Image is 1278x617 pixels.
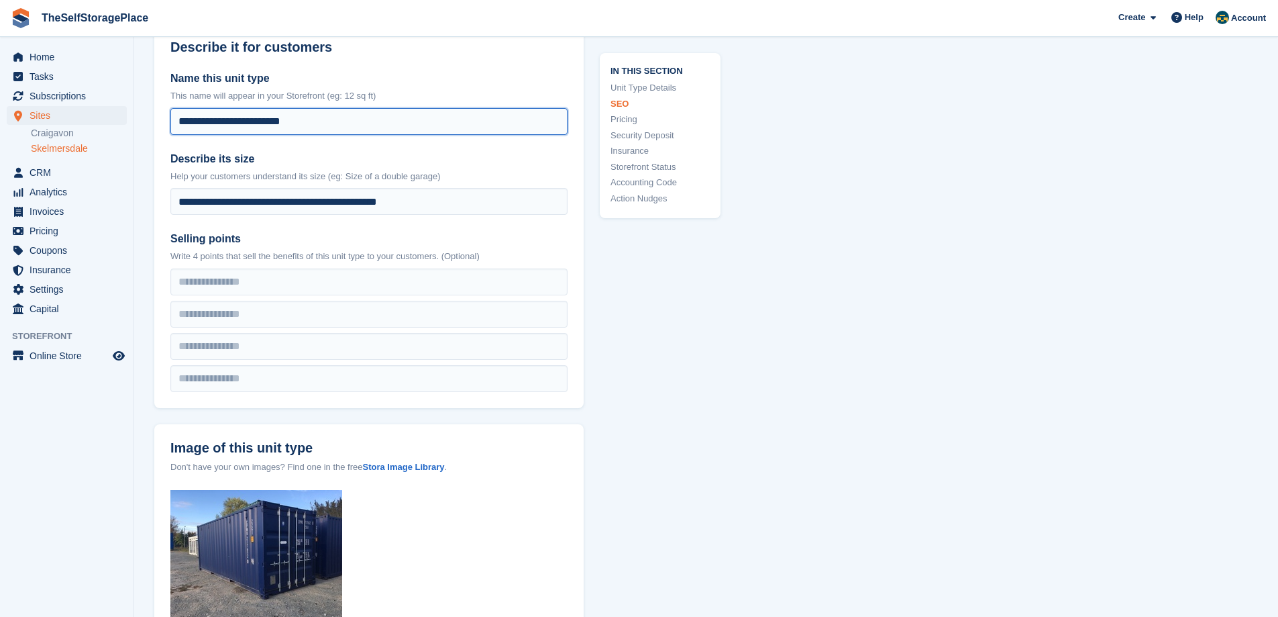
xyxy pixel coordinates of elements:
p: This name will appear in your Storefront (eg: 12 sq ft) [170,89,568,103]
a: Preview store [111,348,127,364]
p: Write 4 points that sell the benefits of this unit type to your customers. (Optional) [170,250,568,263]
a: Security Deposit [610,128,710,142]
a: menu [7,299,127,318]
span: Online Store [30,346,110,365]
p: Help your customers understand its size (eg: Size of a double garage) [170,170,568,183]
a: Insurance [610,144,710,158]
span: Sites [30,106,110,125]
a: menu [7,48,127,66]
span: Tasks [30,67,110,86]
a: TheSelfStoragePlace [36,7,154,29]
a: SEO [610,97,710,110]
a: Stora Image Library [362,462,444,472]
img: Gairoid [1216,11,1229,24]
a: menu [7,280,127,299]
span: Settings [30,280,110,299]
a: menu [7,202,127,221]
a: Action Nudges [610,191,710,205]
a: Unit Type Details [610,81,710,95]
h2: Describe it for customers [170,40,568,55]
span: Home [30,48,110,66]
label: Name this unit type [170,70,568,87]
a: Accounting Code [610,176,710,189]
img: stora-icon-8386f47178a22dfd0bd8f6a31ec36ba5ce8667c1dd55bd0f319d3a0aa187defe.svg [11,8,31,28]
a: menu [7,87,127,105]
span: Coupons [30,241,110,260]
a: Skelmersdale [31,142,127,155]
label: Image of this unit type [170,440,568,456]
label: Describe its size [170,151,568,167]
span: Storefront [12,330,134,343]
span: Create [1118,11,1145,24]
label: Selling points [170,231,568,247]
span: Account [1231,11,1266,25]
a: menu [7,346,127,365]
span: Capital [30,299,110,318]
span: Pricing [30,222,110,240]
span: In this section [610,63,710,76]
a: menu [7,183,127,201]
span: Help [1185,11,1204,24]
a: menu [7,163,127,182]
span: Analytics [30,183,110,201]
span: Subscriptions [30,87,110,105]
a: Craigavon [31,127,127,140]
a: Storefront Status [610,160,710,173]
a: menu [7,241,127,260]
span: Insurance [30,260,110,279]
a: menu [7,260,127,279]
a: Pricing [610,113,710,126]
div: Don't have your own images? Find one in the free . [170,461,568,474]
a: menu [7,222,127,240]
span: CRM [30,163,110,182]
a: menu [7,67,127,86]
a: menu [7,106,127,125]
span: Invoices [30,202,110,221]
